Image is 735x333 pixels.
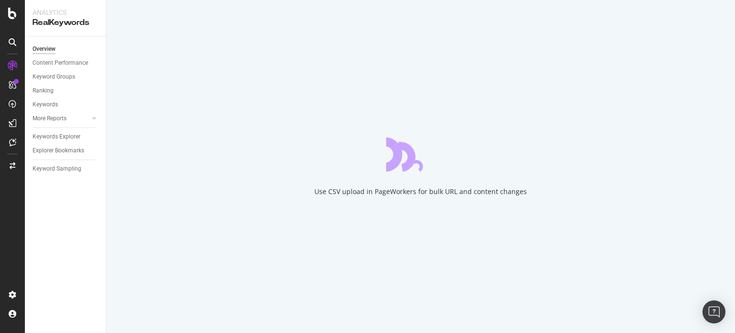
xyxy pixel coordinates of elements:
a: Content Performance [33,58,99,68]
a: Explorer Bookmarks [33,146,99,156]
div: Keyword Groups [33,72,75,82]
div: Analytics [33,8,98,17]
div: RealKeywords [33,17,98,28]
a: Keywords Explorer [33,132,99,142]
a: Keyword Groups [33,72,99,82]
div: Use CSV upload in PageWorkers for bulk URL and content changes [314,187,527,196]
div: Ranking [33,86,54,96]
div: Overview [33,44,56,54]
div: More Reports [33,114,67,124]
div: Keyword Sampling [33,164,81,174]
a: Keywords [33,100,99,110]
div: Keywords Explorer [33,132,80,142]
div: animation [386,137,455,172]
div: Content Performance [33,58,88,68]
a: More Reports [33,114,89,124]
a: Overview [33,44,99,54]
div: Keywords [33,100,58,110]
div: Explorer Bookmarks [33,146,84,156]
a: Keyword Sampling [33,164,99,174]
div: Open Intercom Messenger [702,300,725,323]
a: Ranking [33,86,99,96]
